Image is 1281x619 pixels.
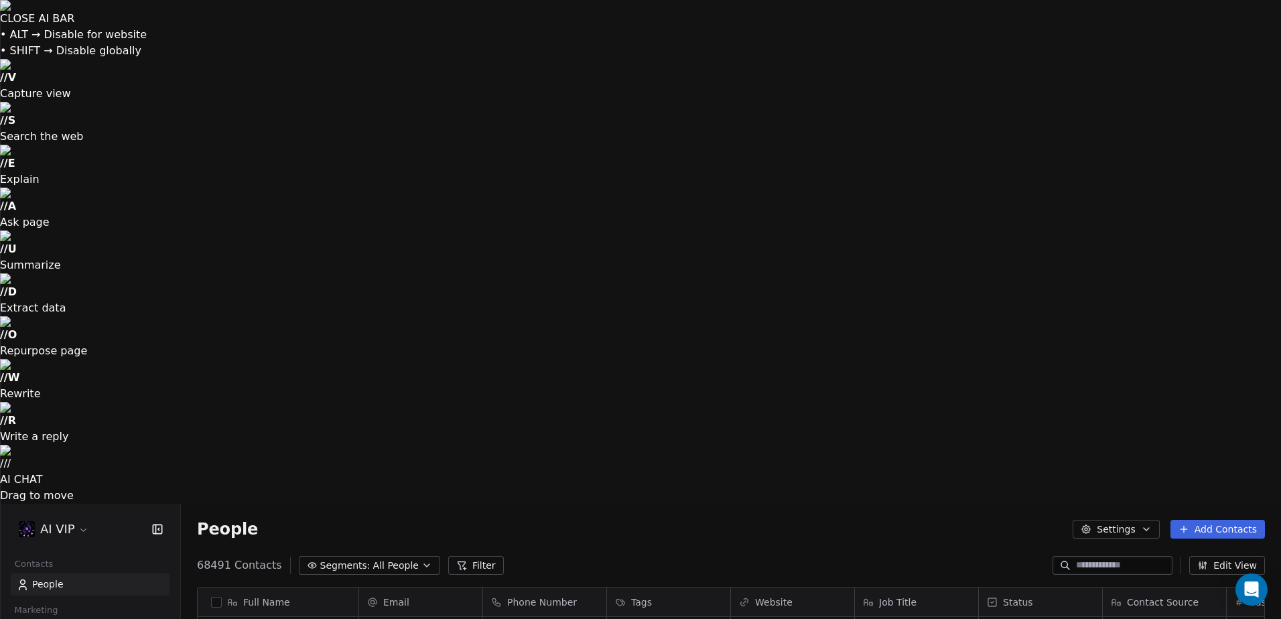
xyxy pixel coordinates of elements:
[1189,556,1265,575] button: Edit View
[320,559,370,573] span: Segments:
[19,521,35,537] img: 2025-01-15_18-31-34.jpg
[197,557,282,573] span: 68491 Contacts
[1127,596,1199,609] span: Contact Source
[359,588,482,616] div: Email
[1235,573,1268,606] div: Open Intercom Messenger
[9,554,59,574] span: Contacts
[607,588,730,616] div: Tags
[373,559,419,573] span: All People
[507,596,577,609] span: Phone Number
[32,577,64,592] span: People
[448,556,504,575] button: Filter
[731,588,854,616] div: Website
[40,521,75,538] span: AI VIP
[855,588,978,616] div: Job Title
[879,596,917,609] span: Job Title
[1170,520,1265,539] button: Add Contacts
[1073,520,1159,539] button: Settings
[631,596,652,609] span: Tags
[1003,596,1033,609] span: Status
[11,573,170,596] a: People
[755,596,793,609] span: Website
[383,596,409,609] span: Email
[16,518,92,541] button: AI VIP
[483,588,606,616] div: Phone Number
[197,519,258,539] span: People
[243,596,290,609] span: Full Name
[198,588,358,616] div: Full Name
[979,588,1102,616] div: Status
[1103,588,1226,616] div: Contact Source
